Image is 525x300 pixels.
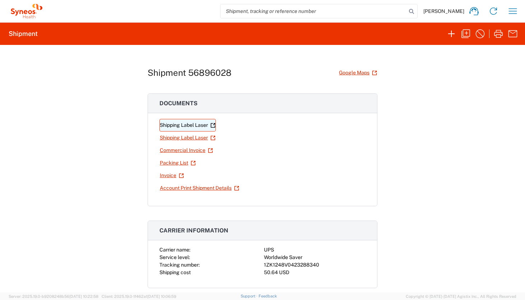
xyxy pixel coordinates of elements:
[159,119,216,131] a: Shipping Label Laser
[159,131,216,144] a: Shipping Label Laser
[159,144,213,157] a: Commercial Invoice
[9,29,38,38] h2: Shipment
[159,247,190,253] span: Carrier name:
[220,4,406,18] input: Shipment, tracking or reference number
[148,68,232,78] h1: Shipment 56896028
[69,294,98,299] span: [DATE] 10:22:58
[423,8,464,14] span: [PERSON_NAME]
[264,269,366,276] div: 50.64 USD
[9,294,98,299] span: Server: 2025.19.0-b9208248b56
[159,157,196,169] a: Packing List
[159,182,240,194] a: Account Print Shipment Details
[159,254,190,260] span: Service level:
[241,294,259,298] a: Support
[159,227,228,234] span: Carrier information
[259,294,277,298] a: Feedback
[264,246,366,254] div: UPS
[406,293,516,300] span: Copyright © [DATE]-[DATE] Agistix Inc., All Rights Reserved
[147,294,176,299] span: [DATE] 10:06:59
[264,261,366,269] div: 1ZK1248V0423288340
[102,294,176,299] span: Client: 2025.19.0-1f462a1
[159,269,191,275] span: Shipping cost
[159,169,184,182] a: Invoice
[159,100,198,107] span: Documents
[264,254,366,261] div: Worldwide Saver
[159,262,200,268] span: Tracking number:
[339,66,377,79] a: Google Maps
